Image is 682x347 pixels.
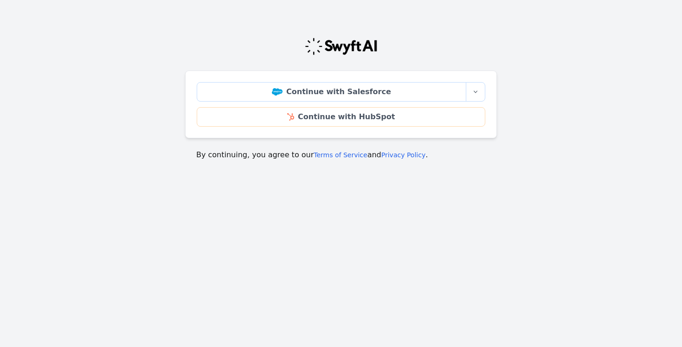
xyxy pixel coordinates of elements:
[304,37,378,56] img: Swyft Logo
[272,88,283,96] img: Salesforce
[381,151,425,159] a: Privacy Policy
[197,107,485,127] a: Continue with HubSpot
[196,149,486,161] p: By continuing, you agree to our and .
[197,82,466,102] a: Continue with Salesforce
[287,113,294,121] img: HubSpot
[314,151,367,159] a: Terms of Service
